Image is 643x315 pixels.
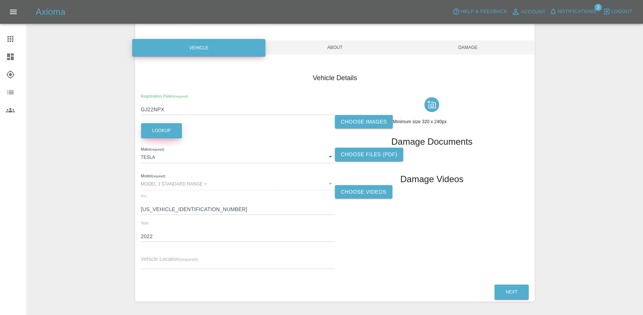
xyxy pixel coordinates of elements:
span: Vehicle Location [141,256,198,262]
span: Logout [611,7,632,16]
label: Model [141,173,165,179]
span: Notifications [558,7,596,16]
a: Account [509,6,548,18]
label: Choose Videos [335,185,392,199]
span: Vin [141,194,146,198]
span: Damage [401,40,534,55]
span: 3 [594,4,602,11]
small: (required) [179,257,198,262]
h4: Vehicle Details [141,73,529,83]
small: (required) [150,148,164,151]
h5: Axioma [36,6,65,18]
button: Help & Feedback [451,6,509,17]
label: Choose images [335,115,393,129]
span: Help & Feedback [461,7,507,16]
button: Notifications [548,6,598,17]
div: TESLA [141,150,335,163]
h1: Damage Videos [400,173,463,185]
button: Lookup [141,123,182,138]
button: Open drawer [4,3,22,21]
span: Registration Plates [141,94,188,98]
span: About [268,40,401,55]
h1: Damage Documents [391,136,473,148]
span: Minimum size 320 x 240px [393,119,447,124]
button: Logout [601,6,634,17]
div: Vehicle [132,39,265,57]
div: MODEL 3 STANDARD RANGE + [141,177,335,190]
small: (required) [174,95,188,98]
label: Make [141,147,164,152]
small: (required) [151,175,165,178]
label: Choose files (pdf) [335,148,403,161]
span: Account [521,8,546,16]
span: Year [141,221,149,225]
button: Next [495,285,529,300]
